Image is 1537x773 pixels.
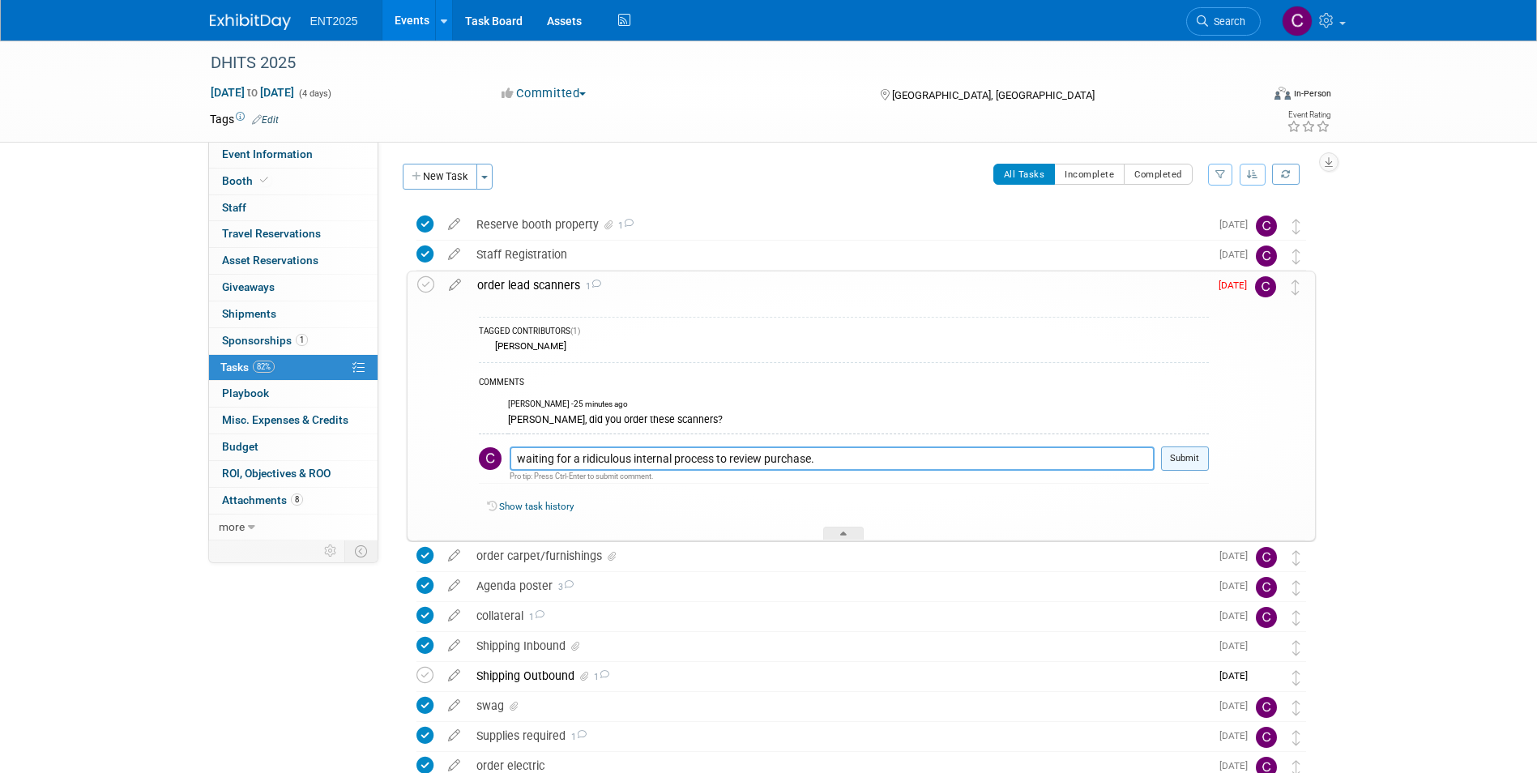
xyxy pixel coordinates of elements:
[1274,87,1291,100] img: Format-Inperson.png
[479,399,500,420] img: Rose Bodin
[222,147,313,160] span: Event Information
[209,169,378,194] a: Booth
[1292,219,1300,234] i: Move task
[440,247,468,262] a: edit
[1292,249,1300,264] i: Move task
[222,440,258,453] span: Budget
[297,88,331,99] span: (4 days)
[1292,610,1300,626] i: Move task
[1292,580,1300,596] i: Move task
[209,515,378,540] a: more
[580,281,601,292] span: 1
[491,340,566,352] div: [PERSON_NAME]
[440,758,468,773] a: edit
[440,638,468,653] a: edit
[210,85,295,100] span: [DATE] [DATE]
[209,381,378,407] a: Playbook
[222,174,271,187] span: Booth
[209,355,378,381] a: Tasks82%
[508,411,1209,426] div: [PERSON_NAME], did you order these scanners?
[616,220,634,231] span: 1
[440,549,468,563] a: edit
[1219,730,1256,741] span: [DATE]
[496,85,592,102] button: Committed
[510,471,1155,481] div: Pro tip: Press Ctrl-Enter to submit comment.
[440,579,468,593] a: edit
[1292,280,1300,295] i: Move task
[1219,580,1256,591] span: [DATE]
[209,461,378,487] a: ROI, Objectives & ROO
[209,488,378,514] a: Attachments8
[468,692,1210,720] div: swag
[209,142,378,168] a: Event Information
[1255,276,1276,297] img: Colleen Mueller
[1292,640,1300,656] i: Move task
[222,307,276,320] span: Shipments
[210,14,291,30] img: ExhibitDay
[468,632,1210,660] div: Shipping Inbound
[1219,249,1256,260] span: [DATE]
[209,328,378,354] a: Sponsorships1
[479,326,1209,340] div: TAGGED CONTRIBUTORS
[468,662,1210,690] div: Shipping Outbound
[1287,111,1330,119] div: Event Rating
[1256,667,1277,688] img: Rose Bodin
[1292,550,1300,566] i: Move task
[553,582,574,592] span: 3
[222,413,348,426] span: Misc. Expenses & Credits
[440,217,468,232] a: edit
[1256,216,1277,237] img: Colleen Mueller
[468,211,1210,238] div: Reserve booth property
[479,447,502,470] img: Colleen Mueller
[222,386,269,399] span: Playbook
[209,221,378,247] a: Travel Reservations
[222,280,275,293] span: Giveaways
[1186,7,1261,36] a: Search
[1256,246,1277,267] img: Colleen Mueller
[1219,280,1255,291] span: [DATE]
[209,248,378,274] a: Asset Reservations
[252,114,279,126] a: Edit
[1293,88,1331,100] div: In-Person
[1256,697,1277,718] img: Colleen Mueller
[1282,6,1313,36] img: Colleen Mueller
[468,602,1210,630] div: collateral
[344,540,378,562] td: Toggle Event Tabs
[591,672,609,682] span: 1
[291,493,303,506] span: 8
[440,698,468,713] a: edit
[209,408,378,433] a: Misc. Expenses & Credits
[1256,607,1277,628] img: Colleen Mueller
[993,164,1056,185] button: All Tasks
[1219,219,1256,230] span: [DATE]
[222,227,321,240] span: Travel Reservations
[523,612,544,622] span: 1
[222,493,303,506] span: Attachments
[440,668,468,683] a: edit
[570,327,580,335] span: (1)
[1219,640,1256,651] span: [DATE]
[1208,15,1245,28] span: Search
[468,572,1210,600] div: Agenda poster
[1219,610,1256,621] span: [DATE]
[253,361,275,373] span: 82%
[1165,84,1332,109] div: Event Format
[1161,446,1209,471] button: Submit
[1292,700,1300,715] i: Move task
[1124,164,1193,185] button: Completed
[260,176,268,185] i: Booth reservation complete
[1292,730,1300,745] i: Move task
[1219,700,1256,711] span: [DATE]
[1256,547,1277,568] img: Colleen Mueller
[469,271,1209,299] div: order lead scanners
[209,434,378,460] a: Budget
[220,361,275,374] span: Tasks
[566,732,587,742] span: 1
[209,301,378,327] a: Shipments
[222,254,318,267] span: Asset Reservations
[468,542,1210,570] div: order carpet/furnishings
[1272,164,1300,185] a: Refresh
[310,15,358,28] span: ENT2025
[209,195,378,221] a: Staff
[205,49,1236,78] div: DHITS 2025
